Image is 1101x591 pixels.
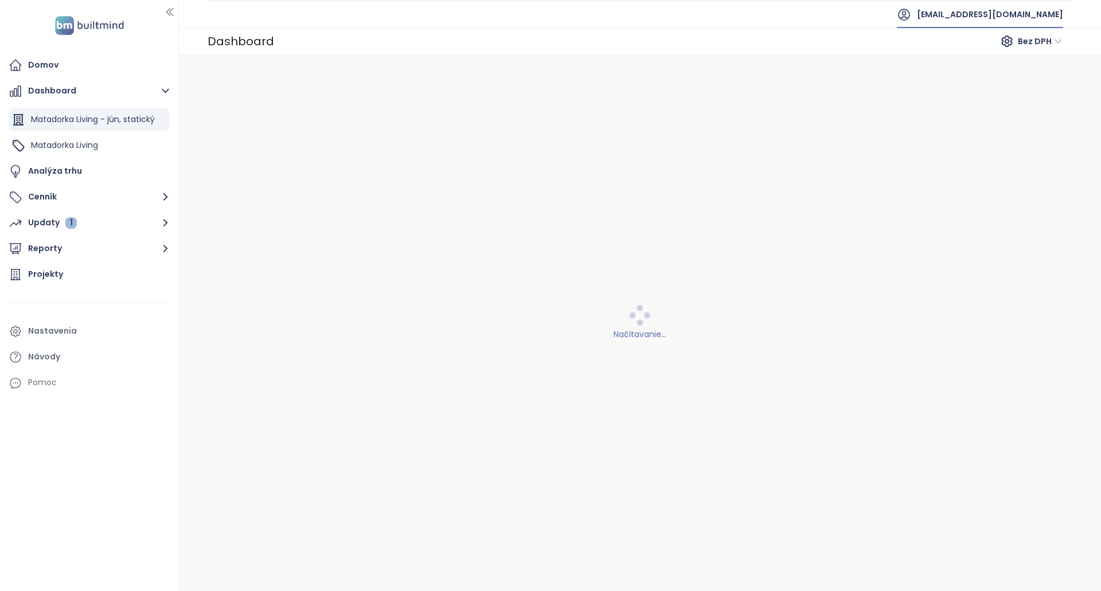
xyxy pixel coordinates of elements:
div: Dashboard [208,30,274,53]
div: Matadorka Living - jún, statický [9,108,170,131]
div: Návody [28,350,60,364]
a: Nastavenia [6,320,173,343]
button: Reporty [6,237,173,260]
div: Nastavenia [28,324,77,338]
button: Dashboard [6,80,173,103]
div: Analýza trhu [28,164,82,178]
button: Updaty 1 [6,212,173,234]
span: Matadorka Living - jún, statický [31,113,155,125]
button: Cenník [6,186,173,209]
span: Bez DPH [1018,33,1062,50]
div: 1 [65,217,77,229]
span: [EMAIL_ADDRESS][DOMAIN_NAME] [917,1,1063,28]
a: Analýza trhu [6,160,173,183]
a: Projekty [6,263,173,286]
div: Načítavanie... [186,328,1094,340]
div: Projekty [28,267,63,281]
div: Matadorka Living [9,134,170,157]
img: logo [52,14,127,37]
a: Návody [6,346,173,369]
div: Updaty [28,216,77,230]
div: Pomoc [6,371,173,394]
a: Domov [6,54,173,77]
span: Matadorka Living [31,139,98,151]
div: Pomoc [28,375,57,390]
div: Domov [28,58,58,72]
